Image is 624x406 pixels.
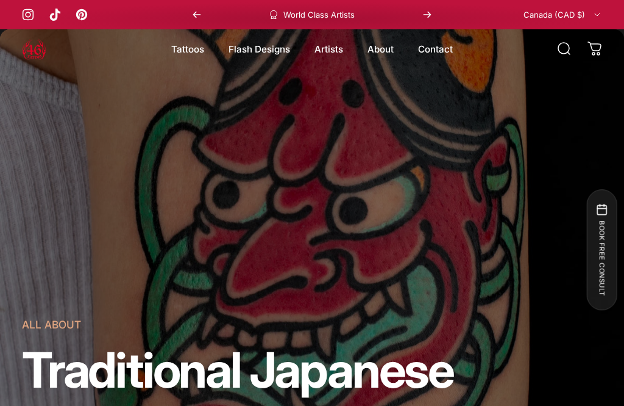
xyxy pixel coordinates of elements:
a: 0 items [581,35,608,62]
summary: Artists [302,36,355,62]
summary: About [355,36,406,62]
summary: Flash Designs [216,36,302,62]
a: Contact [406,36,465,62]
p: World Class Artists [283,10,355,20]
animate-element: Traditional [22,346,241,394]
nav: Primary [159,36,465,62]
span: Canada (CAD $) [523,10,585,20]
animate-element: Japanese [249,346,453,394]
strong: ALL ABOUT [22,318,81,331]
summary: Tattoos [159,36,216,62]
button: BOOK FREE CONSULT [586,189,617,310]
